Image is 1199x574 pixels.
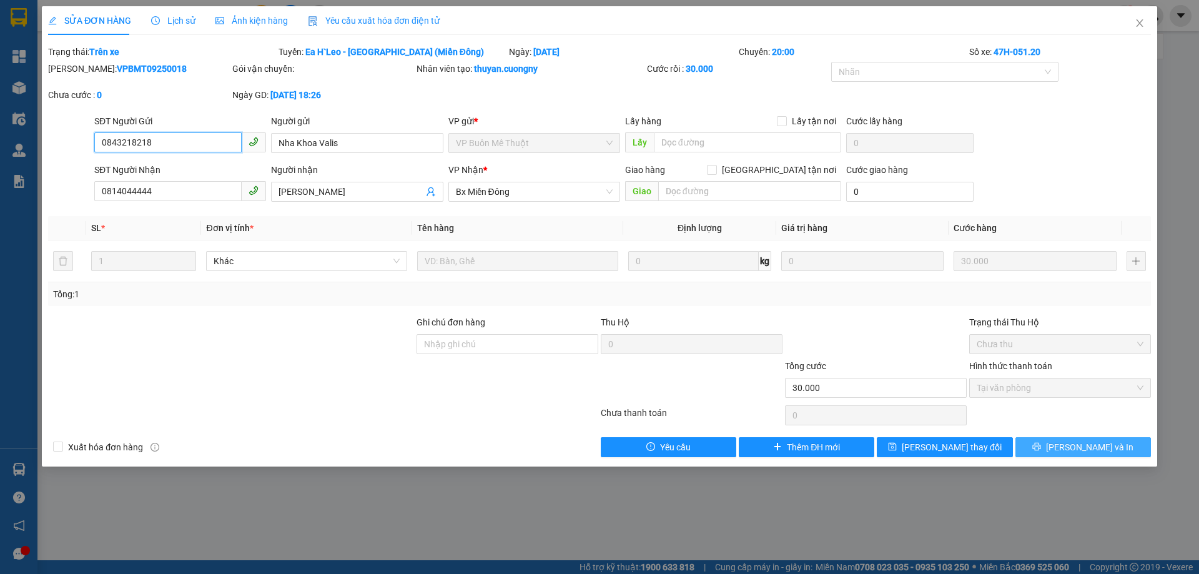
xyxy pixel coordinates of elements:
[739,437,874,457] button: plusThêm ĐH mới
[738,45,968,59] div: Chuyến:
[417,62,644,76] div: Nhân viên tạo:
[902,440,1002,454] span: [PERSON_NAME] thay đổi
[787,440,840,454] span: Thêm ĐH mới
[601,317,629,327] span: Thu Hộ
[448,114,620,128] div: VP gửi
[1135,18,1145,28] span: close
[249,137,259,147] span: phone
[888,442,897,452] span: save
[969,361,1052,371] label: Hình thức thanh toán
[1015,437,1151,457] button: printer[PERSON_NAME] và In
[91,223,101,233] span: SL
[1032,442,1041,452] span: printer
[271,163,443,177] div: Người nhận
[417,317,485,327] label: Ghi chú đơn hàng
[53,251,73,271] button: delete
[94,163,266,177] div: SĐT Người Nhận
[660,440,691,454] span: Yêu cầu
[94,114,266,128] div: SĐT Người Gửi
[426,187,436,197] span: user-add
[846,116,902,126] label: Cước lấy hàng
[1122,6,1157,41] button: Close
[308,16,440,26] span: Yêu cầu xuất hóa đơn điện tử
[308,16,318,26] img: icon
[846,182,974,202] input: Cước giao hàng
[954,223,997,233] span: Cước hàng
[1046,440,1133,454] span: [PERSON_NAME] và In
[271,114,443,128] div: Người gửi
[448,165,483,175] span: VP Nhận
[646,442,655,452] span: exclamation-circle
[417,334,598,354] input: Ghi chú đơn hàng
[53,287,463,301] div: Tổng: 1
[625,181,658,201] span: Giao
[846,133,974,153] input: Cước lấy hàng
[97,90,102,100] b: 0
[954,251,1116,271] input: 0
[232,88,414,102] div: Ngày GD:
[508,45,738,59] div: Ngày:
[625,165,665,175] span: Giao hàng
[625,132,654,152] span: Lấy
[969,315,1151,329] div: Trạng thái Thu Hộ
[678,223,722,233] span: Định lượng
[48,88,230,102] div: Chưa cước :
[654,132,841,152] input: Dọc đường
[151,16,160,25] span: clock-circle
[787,114,841,128] span: Lấy tận nơi
[48,62,230,76] div: [PERSON_NAME]:
[48,16,57,25] span: edit
[994,47,1040,57] b: 47H-051.20
[151,16,195,26] span: Lịch sử
[150,443,159,452] span: info-circle
[686,64,713,74] b: 30.000
[601,437,736,457] button: exclamation-circleYêu cầu
[877,437,1012,457] button: save[PERSON_NAME] thay đổi
[773,442,782,452] span: plus
[215,16,288,26] span: Ảnh kiện hàng
[206,223,253,233] span: Đơn vị tính
[474,64,538,74] b: thuyan.cuongny
[214,252,400,270] span: Khác
[305,47,484,57] b: Ea H`Leo - [GEOGRAPHIC_DATA] (Miền Đông)
[785,361,826,371] span: Tổng cước
[781,223,827,233] span: Giá trị hàng
[625,116,661,126] span: Lấy hàng
[270,90,321,100] b: [DATE] 18:26
[658,181,841,201] input: Dọc đường
[232,62,414,76] div: Gói vận chuyển:
[759,251,771,271] span: kg
[47,45,277,59] div: Trạng thái:
[89,47,119,57] b: Trên xe
[772,47,794,57] b: 20:00
[417,223,454,233] span: Tên hàng
[599,406,784,428] div: Chưa thanh toán
[717,163,841,177] span: [GEOGRAPHIC_DATA] tận nơi
[533,47,560,57] b: [DATE]
[63,440,148,454] span: Xuất hóa đơn hàng
[846,165,908,175] label: Cước giao hàng
[249,186,259,195] span: phone
[977,335,1143,354] span: Chưa thu
[277,45,508,59] div: Tuyến:
[456,134,613,152] span: VP Buôn Mê Thuột
[117,64,187,74] b: VPBMT09250018
[215,16,224,25] span: picture
[781,251,944,271] input: 0
[48,16,131,26] span: SỬA ĐƠN HÀNG
[417,251,618,271] input: VD: Bàn, Ghế
[968,45,1152,59] div: Số xe:
[647,62,829,76] div: Cước rồi :
[977,379,1143,397] span: Tại văn phòng
[456,182,613,201] span: Bx Miền Đông
[1127,251,1146,271] button: plus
